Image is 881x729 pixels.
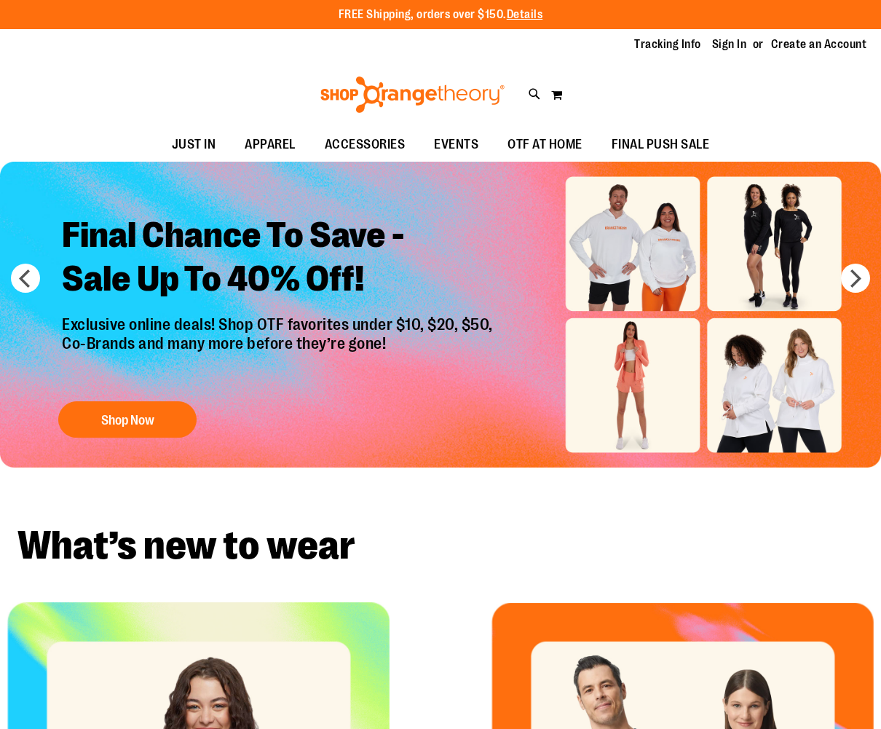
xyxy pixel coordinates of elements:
a: ACCESSORIES [310,128,420,162]
span: FINAL PUSH SALE [612,128,710,161]
a: Sign In [712,36,747,52]
span: ACCESSORIES [325,128,406,161]
a: Details [507,8,543,21]
span: JUST IN [172,128,216,161]
button: next [841,264,870,293]
a: Create an Account [771,36,867,52]
button: Shop Now [58,401,197,438]
span: OTF AT HOME [507,128,582,161]
button: prev [11,264,40,293]
a: Tracking Info [634,36,701,52]
a: EVENTS [419,128,493,162]
h2: Final Chance To Save - Sale Up To 40% Off! [51,202,507,315]
span: EVENTS [434,128,478,161]
span: APPAREL [245,128,296,161]
a: JUST IN [157,128,231,162]
p: FREE Shipping, orders over $150. [339,7,543,23]
a: APPAREL [230,128,310,162]
a: Final Chance To Save -Sale Up To 40% Off! Exclusive online deals! Shop OTF favorites under $10, $... [51,202,507,445]
img: Shop Orangetheory [318,76,507,113]
a: OTF AT HOME [493,128,597,162]
p: Exclusive online deals! Shop OTF favorites under $10, $20, $50, Co-Brands and many more before th... [51,315,507,387]
a: FINAL PUSH SALE [597,128,724,162]
h2: What’s new to wear [17,526,864,566]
